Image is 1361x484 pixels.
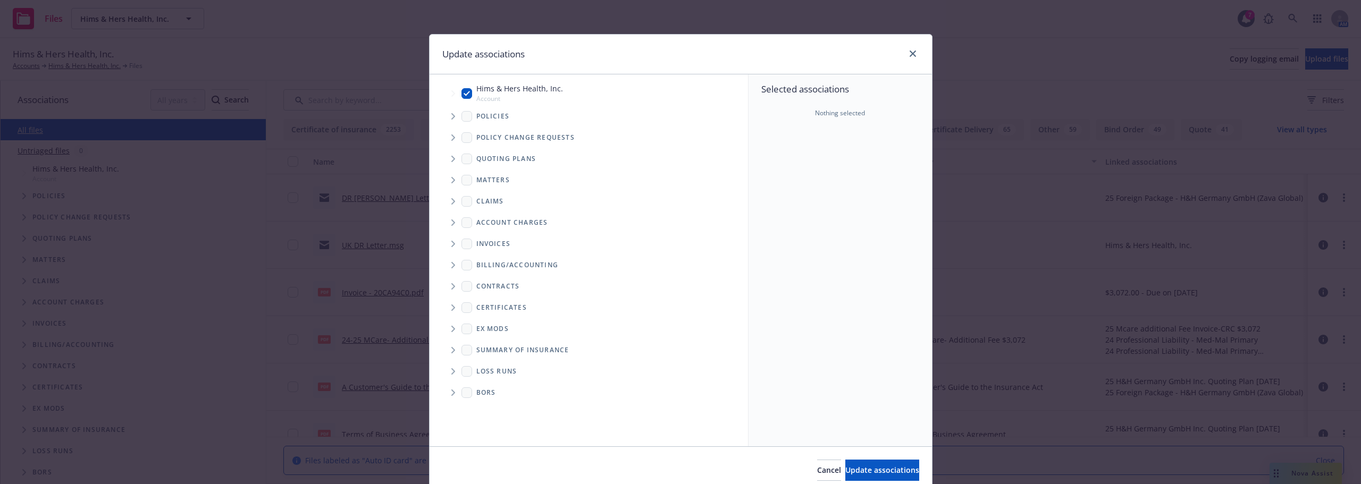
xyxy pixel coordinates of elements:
[476,262,559,268] span: Billing/Accounting
[761,83,919,96] span: Selected associations
[476,241,511,247] span: Invoices
[476,347,569,353] span: Summary of insurance
[476,198,504,205] span: Claims
[845,465,919,475] span: Update associations
[476,134,575,141] span: Policy change requests
[476,326,509,332] span: Ex Mods
[476,219,548,226] span: Account charges
[430,81,748,254] div: Tree Example
[815,108,865,118] span: Nothing selected
[476,304,527,311] span: Certificates
[476,83,563,94] span: Hims & Hers Health, Inc.
[817,460,841,481] button: Cancel
[476,389,496,396] span: BORs
[476,156,536,162] span: Quoting plans
[476,94,563,103] span: Account
[817,465,841,475] span: Cancel
[430,254,748,403] div: Folder Tree Example
[845,460,919,481] button: Update associations
[442,47,525,61] h1: Update associations
[476,177,510,183] span: Matters
[906,47,919,60] a: close
[476,368,517,375] span: Loss Runs
[476,283,520,290] span: Contracts
[476,113,510,120] span: Policies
